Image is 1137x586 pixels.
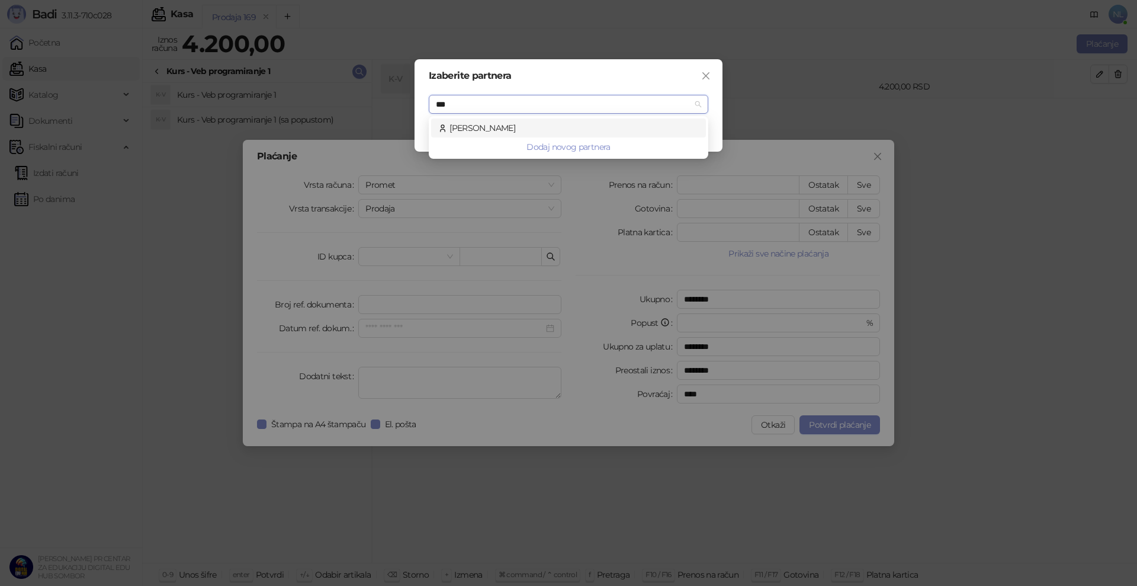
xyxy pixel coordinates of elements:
[701,71,711,81] span: close
[429,71,708,81] div: Izaberite partnera
[438,121,699,135] div: [PERSON_NAME]
[696,66,715,85] button: Close
[431,137,706,156] button: Dodaj novog partnera
[696,71,715,81] span: Zatvori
